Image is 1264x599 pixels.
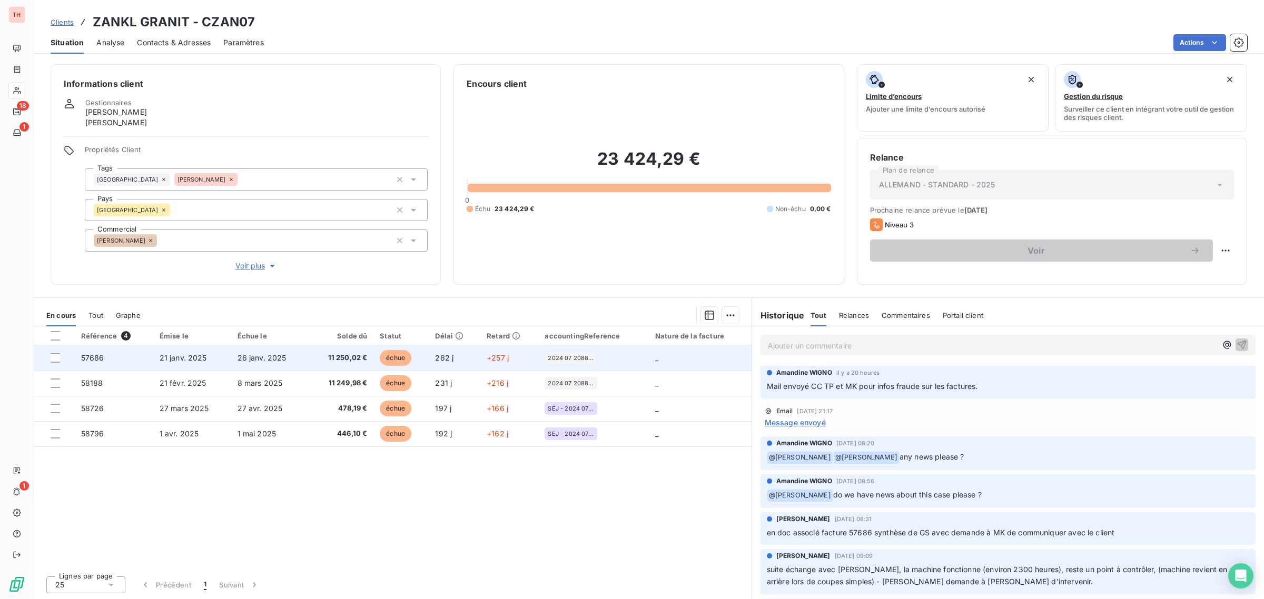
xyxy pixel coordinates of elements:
div: Échue le [238,332,302,340]
div: Délai [435,332,474,340]
span: 1 mai 2025 [238,429,276,438]
span: [DATE] 08:56 [836,478,875,484]
span: 27 mars 2025 [160,404,209,413]
span: _ [655,353,658,362]
span: +166 j [487,404,508,413]
span: Voir plus [235,261,278,271]
button: 1 [197,574,213,596]
div: TH [8,6,25,23]
h6: Informations client [64,77,428,90]
h6: Historique [752,309,805,322]
span: +257 j [487,353,509,362]
span: 21 févr. 2025 [160,378,206,387]
span: Mail envoyé CC TP et MK pour infos fraude sur les factures. [767,382,978,391]
span: Limite d’encours [866,92,922,101]
span: 0,00 € [810,204,831,214]
span: échue [380,350,411,366]
span: [PERSON_NAME] [97,237,145,244]
span: Voir [883,246,1190,255]
span: Message envoyé [765,417,826,428]
span: Clients [51,18,74,26]
span: Contacts & Adresses [137,37,211,48]
span: SEJ - 2024 07 208 [548,431,594,437]
span: 197 j [435,404,451,413]
span: 26 janv. 2025 [238,353,287,362]
span: 1 [19,481,29,491]
div: Émise le [160,332,225,340]
span: échue [380,375,411,391]
span: 21 janv. 2025 [160,353,207,362]
button: Limite d’encoursAjouter une limite d’encours autorisé [857,64,1049,132]
h2: 23 424,29 € [467,148,831,180]
span: 11 249,98 € [314,378,367,388]
span: échue [380,426,411,442]
span: _ [655,429,658,438]
span: do we have news about this case please ? [833,490,982,499]
span: [DATE] 08:31 [835,516,872,522]
span: Ajouter une limite d’encours autorisé [866,105,985,113]
span: [DATE] 09:09 [835,553,873,559]
span: 25 [55,580,64,590]
span: @ [PERSON_NAME] [767,452,833,464]
div: Retard [487,332,532,340]
span: Propriétés Client [85,145,428,160]
span: @ [PERSON_NAME] [834,452,899,464]
span: en doc associé facture 57686 synthèse de GS avec demande à MK de communiquer avec le client [767,528,1115,537]
span: 58188 [81,378,103,387]
input: Ajouter une valeur [157,236,165,245]
span: [PERSON_NAME] [177,176,226,183]
button: Gestion du risqueSurveiller ce client en intégrant votre outil de gestion des risques client. [1055,64,1247,132]
span: 2024 07 20884-1 [548,355,594,361]
span: Surveiller ce client en intégrant votre outil de gestion des risques client. [1064,105,1238,122]
span: [DATE] 08:20 [836,440,875,446]
span: suite échange avec [PERSON_NAME], la machine fonctionne (environ 2300 heures), reste un point à c... [767,565,1230,586]
div: Open Intercom Messenger [1228,563,1253,588]
span: _ [655,404,658,413]
span: échue [380,401,411,416]
span: 231 j [435,378,452,387]
span: 1 avr. 2025 [160,429,199,438]
span: Niveau 3 [885,221,914,229]
span: 58796 [81,429,104,438]
span: 446,10 € [314,428,367,439]
span: @ [PERSON_NAME] [767,490,833,502]
span: il y a 20 heures [836,370,880,376]
span: [DATE] 21:17 [797,408,833,414]
span: Commentaires [882,311,930,320]
span: 4 [121,331,131,341]
span: Gestionnaires [85,98,132,107]
div: Référence [81,331,147,341]
span: +216 j [487,378,508,387]
span: 18 [17,101,29,111]
span: Échu [475,204,490,214]
span: Non-échu [775,204,806,214]
button: Voir plus [85,260,428,272]
span: Amandine WIGNO [776,438,832,448]
span: +162 j [487,429,508,438]
button: Voir [870,239,1213,262]
span: ALLEMAND - STANDARD - 2025 [879,179,995,190]
a: Clients [51,17,74,27]
span: 262 j [435,353,453,362]
h3: ZANKL GRANIT - CZAN07 [93,13,255,32]
span: 58726 [81,404,104,413]
span: Gestion du risque [1064,92,1123,101]
span: SEJ - 2024 07 208 [548,405,594,412]
span: Prochaine relance prévue le [870,206,1234,214]
span: Amandine WIGNO [776,368,832,377]
span: Portail client [943,311,983,320]
div: accountingReference [545,332,643,340]
img: Logo LeanPay [8,576,25,593]
span: [PERSON_NAME] [85,117,147,128]
input: Ajouter une valeur [238,175,246,184]
span: Paramètres [223,37,264,48]
span: 478,19 € [314,403,367,414]
span: 11 250,02 € [314,353,367,363]
span: [GEOGRAPHIC_DATA] [97,176,159,183]
button: Actions [1173,34,1226,51]
span: Relances [839,311,869,320]
span: 8 mars 2025 [238,378,283,387]
div: Solde dû [314,332,367,340]
span: 23 424,29 € [495,204,535,214]
span: Tout [88,311,103,320]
